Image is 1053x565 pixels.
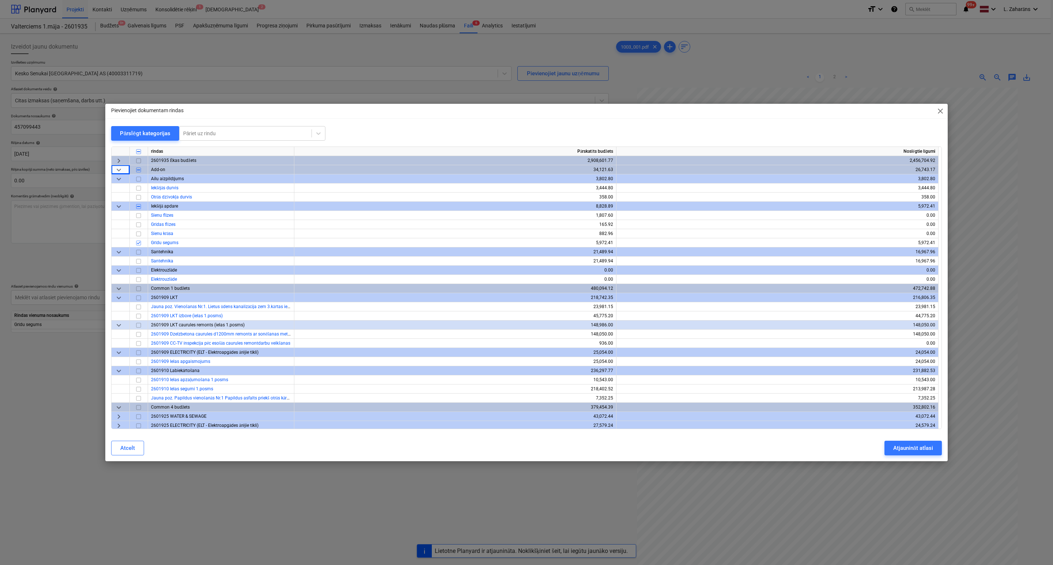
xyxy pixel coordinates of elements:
span: keyboard_arrow_down [114,284,123,293]
span: Elektrouzlāde [151,268,177,273]
span: Ailu aizpildījums [151,176,184,181]
div: 43,072.44 [619,412,935,421]
div: 0.00 [297,266,613,275]
div: 0.00 [619,211,935,220]
div: 10,543.00 [619,375,935,384]
span: keyboard_arrow_down [114,175,123,183]
div: 25,054.00 [297,357,613,366]
div: 0.00 [297,275,613,284]
span: keyboard_arrow_down [114,202,123,211]
div: 480,094.12 [297,284,613,293]
span: close [936,107,945,115]
div: 23,981.15 [297,302,613,311]
a: 2601909 Ielas apgaismojums [151,359,210,364]
button: Pārslēgt kategorijas [111,126,179,141]
span: Iekšējā apdare [151,204,178,209]
div: 0.00 [619,220,935,229]
span: 2601909 ELECTRICITY (ELT - Elektroapgādes ārējie tīkli) [151,350,258,355]
div: 5,972.41 [297,238,613,247]
p: Pievienojiet dokumentam rindas [111,107,184,114]
div: 236,297.77 [297,366,613,375]
span: 2601910 Ielas apzaļumošana 1.posms [151,377,228,382]
div: 16,967.96 [619,247,935,257]
div: 882.96 [297,229,613,238]
span: 2601925 ELECTRICITY (ELT - Elektroapgādes ārējie tīkli) [151,423,258,428]
button: Atcelt [111,441,144,455]
div: 0.00 [619,275,935,284]
div: 24,054.00 [619,348,935,357]
div: 7,352.25 [297,394,613,403]
a: 2601909 LKT izbūve (ielas 1.posms) [151,313,223,318]
div: 34,121.63 [297,165,613,174]
div: 0.00 [619,339,935,348]
a: 2601910 Ielas segumi 1.posms [151,386,213,391]
div: 24,579.24 [619,421,935,430]
div: 472,742.88 [619,284,935,293]
span: 2601935 Ēkas budžets [151,158,196,163]
span: keyboard_arrow_right [114,421,123,430]
div: 21,489.94 [297,257,613,266]
span: Common 1 budžets [151,286,190,291]
a: Grīdas flīzes [151,222,175,227]
span: keyboard_arrow_down [114,248,123,257]
a: Jauna poz. Papildus vienošanās Nr.1 Papildus asfalts priekš otrās kārtas [151,395,293,401]
span: keyboard_arrow_down [114,403,123,412]
div: 379,454.39 [297,403,613,412]
div: 10,543.00 [297,375,613,384]
a: Elektrouzlāde [151,277,177,282]
span: keyboard_arrow_down [114,367,123,375]
span: 2601909 LKT caurules remonts (ielas 1.posms) [151,322,245,327]
div: Atjaunināt atlasi [893,443,933,453]
div: 7,352.25 [619,394,935,403]
div: 2,456,704.92 [619,156,935,165]
div: 5,972.41 [619,202,935,211]
span: 2601909 LKT [151,295,178,300]
div: 24,054.00 [619,357,935,366]
div: 0.00 [619,229,935,238]
div: 148,050.00 [619,321,935,330]
span: Iekšējās durvis [151,185,178,190]
span: 2601910 Labiekārtošana [151,368,200,373]
div: 44,775.20 [619,311,935,321]
span: keyboard_arrow_down [114,293,123,302]
div: 936.00 [297,339,613,348]
div: 3,444.80 [297,183,613,193]
div: 23,981.15 [619,302,935,311]
span: keyboard_arrow_down [114,348,123,357]
a: 2601909 Dzelzbetona caurules d1200mm remonts ar sonēšanas metodi [151,331,294,337]
a: Sienu flīzes [151,213,173,218]
iframe: Chat Widget [1016,530,1053,565]
div: Noslēgtie līgumi [616,147,939,156]
div: 218,742.35 [297,293,613,302]
span: keyboard_arrow_right [114,156,123,165]
span: keyboard_arrow_down [114,321,123,330]
div: 231,882.53 [619,366,935,375]
div: 27,579.24 [297,421,613,430]
span: Common 4 budžets [151,405,190,410]
div: 358.00 [619,193,935,202]
div: 148,050.00 [297,330,613,339]
a: 2601909 CC-TV inspekcija pēc esošās caurules remontdarbu veikšanas [151,341,290,346]
div: 2,908,601.77 [297,156,613,165]
div: 3,444.80 [619,183,935,193]
div: 16,967.96 [619,257,935,266]
div: Pārslēgt kategorijas [120,129,170,138]
a: Otrās dzīvokļa durvis [151,194,192,200]
div: 45,775.20 [297,311,613,321]
a: Santehnika [151,258,173,263]
span: Sienu krāsa [151,231,173,236]
div: 358.00 [297,193,613,202]
div: 8,828.89 [297,202,613,211]
a: Grīdu segums [151,240,178,245]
